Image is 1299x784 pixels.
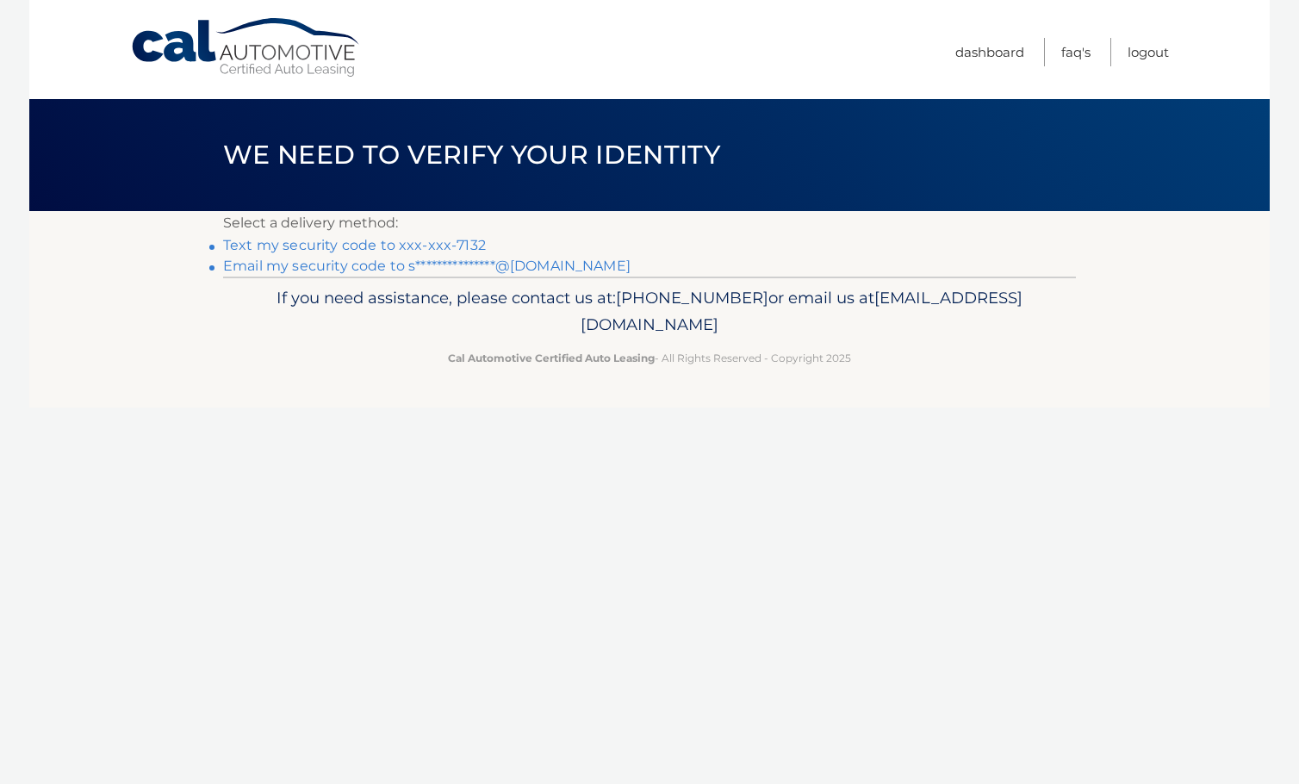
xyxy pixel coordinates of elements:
span: [PHONE_NUMBER] [616,288,768,308]
a: Cal Automotive [130,17,363,78]
p: Select a delivery method: [223,211,1076,235]
span: We need to verify your identity [223,139,720,171]
a: Dashboard [955,38,1024,66]
p: - All Rights Reserved - Copyright 2025 [234,349,1065,367]
a: Text my security code to xxx-xxx-7132 [223,237,486,253]
p: If you need assistance, please contact us at: or email us at [234,284,1065,339]
a: Logout [1128,38,1169,66]
a: FAQ's [1061,38,1091,66]
strong: Cal Automotive Certified Auto Leasing [448,352,655,364]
